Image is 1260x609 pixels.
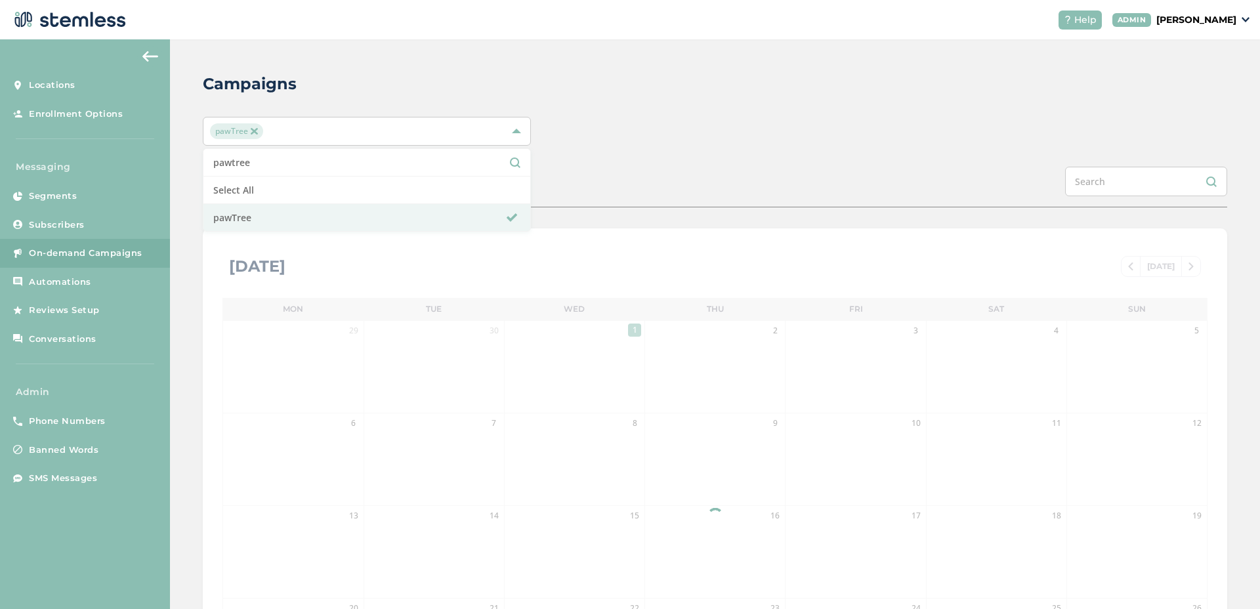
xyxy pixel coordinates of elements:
span: Phone Numbers [29,415,106,428]
iframe: Chat Widget [1194,546,1260,609]
li: Select All [203,177,530,204]
span: Automations [29,276,91,289]
li: pawTree [203,204,530,231]
span: Subscribers [29,219,85,232]
span: pawTree [210,123,262,139]
input: Search [1065,167,1227,196]
span: Segments [29,190,77,203]
h2: Campaigns [203,72,297,96]
span: Conversations [29,333,96,346]
span: Banned Words [29,444,98,457]
p: [PERSON_NAME] [1156,13,1236,27]
input: Search [213,156,520,169]
span: Reviews Setup [29,304,100,317]
img: icon-close-accent-8a337256.svg [251,128,257,135]
span: On-demand Campaigns [29,247,142,260]
img: logo-dark-0685b13c.svg [10,7,126,33]
img: icon-arrow-back-accent-c549486e.svg [142,51,158,62]
img: icon_down-arrow-small-66adaf34.svg [1242,17,1249,22]
div: ADMIN [1112,13,1152,27]
span: Enrollment Options [29,108,123,121]
span: Locations [29,79,75,92]
span: SMS Messages [29,472,97,485]
img: icon-help-white-03924b79.svg [1064,16,1072,24]
span: Help [1074,13,1097,27]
